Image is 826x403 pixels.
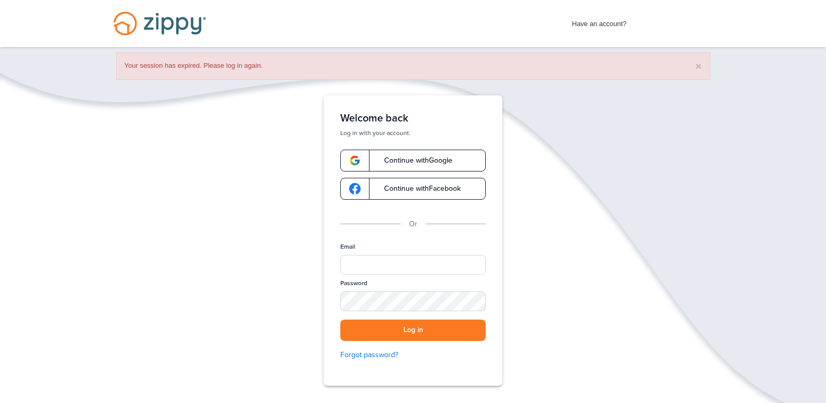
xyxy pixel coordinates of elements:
[374,157,452,164] span: Continue with Google
[349,183,361,194] img: google-logo
[340,255,486,275] input: Email
[340,150,486,172] a: google-logoContinue withGoogle
[116,52,710,80] div: Your session has expired. Please log in again.
[340,242,355,251] label: Email
[695,60,701,71] button: ×
[340,279,367,288] label: Password
[572,13,627,30] span: Have an account?
[340,112,486,125] h1: Welcome back
[340,129,486,137] p: Log in with your account.
[340,291,486,311] input: Password
[349,155,361,166] img: google-logo
[340,178,486,200] a: google-logoContinue withFacebook
[374,185,461,192] span: Continue with Facebook
[340,349,486,361] a: Forgot password?
[340,320,486,341] button: Log in
[409,218,417,230] p: Or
